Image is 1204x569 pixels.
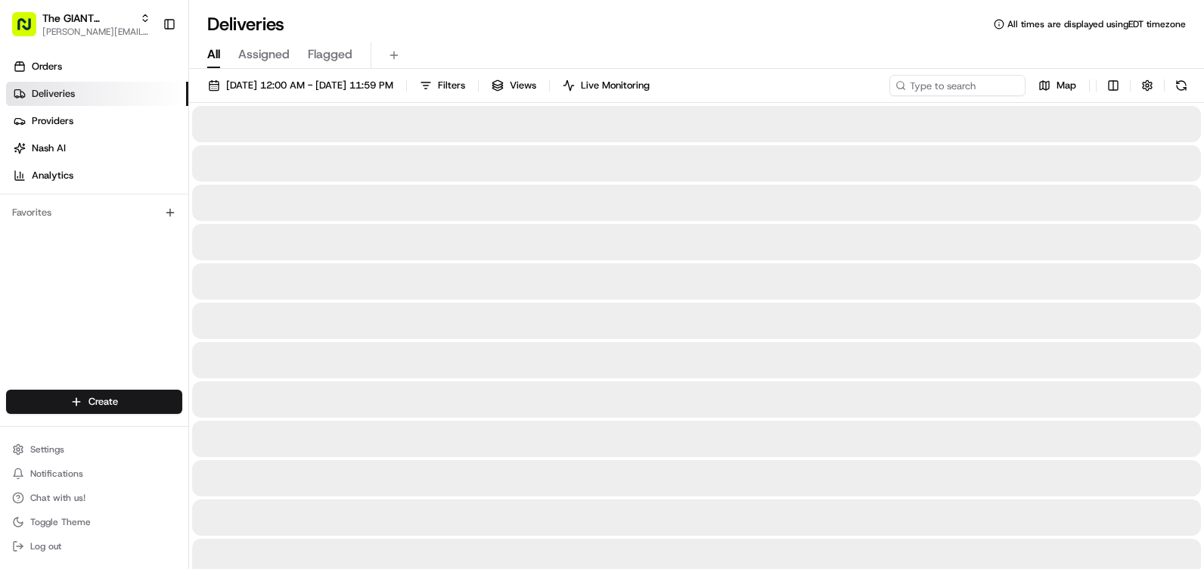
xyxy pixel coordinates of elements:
h1: Deliveries [207,12,284,36]
button: Settings [6,439,182,460]
button: The GIANT Company[PERSON_NAME][EMAIL_ADDRESS][PERSON_NAME][DOMAIN_NAME] [6,6,157,42]
span: All times are displayed using EDT timezone [1007,18,1186,30]
span: All [207,45,220,64]
span: Assigned [238,45,290,64]
span: Toggle Theme [30,516,91,528]
span: Live Monitoring [581,79,650,92]
button: Filters [413,75,472,96]
span: Notifications [30,468,83,480]
span: Deliveries [32,87,75,101]
button: [PERSON_NAME][EMAIL_ADDRESS][PERSON_NAME][DOMAIN_NAME] [42,26,150,38]
button: Live Monitoring [556,75,656,96]
a: Providers [6,109,188,133]
button: Log out [6,536,182,557]
span: Filters [438,79,465,92]
a: Analytics [6,163,188,188]
span: Log out [30,540,61,552]
span: Orders [32,60,62,73]
span: [DATE] 12:00 AM - [DATE] 11:59 PM [226,79,393,92]
button: Toggle Theme [6,511,182,533]
button: Chat with us! [6,487,182,508]
span: Providers [32,114,73,128]
input: Type to search [889,75,1026,96]
span: Settings [30,443,64,456]
span: Create [88,395,118,409]
button: The GIANT Company [42,11,134,26]
button: [DATE] 12:00 AM - [DATE] 11:59 PM [201,75,400,96]
button: Map [1032,75,1083,96]
button: Create [6,390,182,414]
button: Views [485,75,543,96]
span: Nash AI [32,141,66,155]
div: Favorites [6,201,182,225]
button: Notifications [6,463,182,484]
span: Map [1057,79,1076,92]
button: Refresh [1171,75,1192,96]
span: Views [510,79,536,92]
span: Flagged [308,45,352,64]
a: Deliveries [6,82,188,106]
a: Nash AI [6,136,188,160]
a: Orders [6,54,188,79]
span: Chat with us! [30,492,85,504]
span: Analytics [32,169,73,182]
